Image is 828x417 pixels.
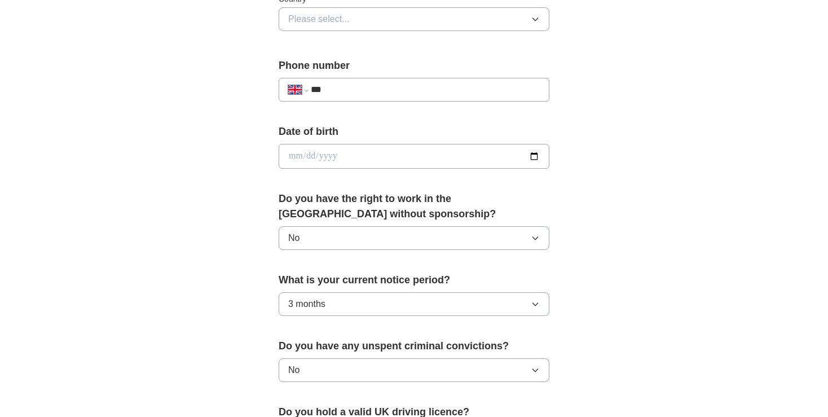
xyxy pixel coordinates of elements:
[288,297,325,311] span: 3 months
[279,7,549,31] button: Please select...
[279,273,549,288] label: What is your current notice period?
[279,339,549,354] label: Do you have any unspent criminal convictions?
[279,292,549,316] button: 3 months
[279,124,549,139] label: Date of birth
[279,226,549,250] button: No
[288,363,300,377] span: No
[279,358,549,382] button: No
[279,58,549,73] label: Phone number
[288,231,300,245] span: No
[288,12,350,26] span: Please select...
[279,191,549,222] label: Do you have the right to work in the [GEOGRAPHIC_DATA] without sponsorship?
